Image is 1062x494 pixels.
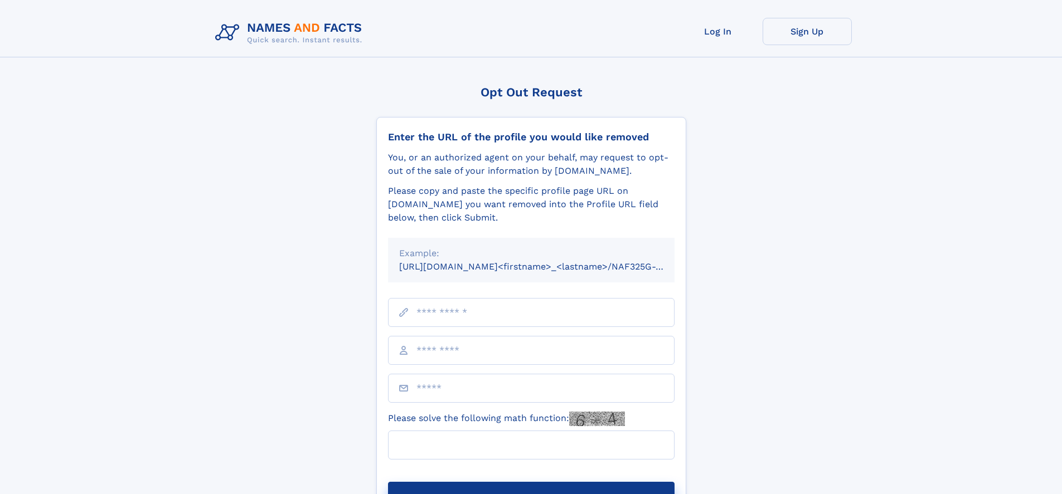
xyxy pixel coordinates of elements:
[399,247,663,260] div: Example:
[388,131,675,143] div: Enter the URL of the profile you would like removed
[376,85,686,99] div: Opt Out Request
[673,18,763,45] a: Log In
[388,412,625,426] label: Please solve the following math function:
[399,261,696,272] small: [URL][DOMAIN_NAME]<firstname>_<lastname>/NAF325G-xxxxxxxx
[388,151,675,178] div: You, or an authorized agent on your behalf, may request to opt-out of the sale of your informatio...
[388,184,675,224] div: Please copy and paste the specific profile page URL on [DOMAIN_NAME] you want removed into the Pr...
[763,18,852,45] a: Sign Up
[211,18,371,48] img: Logo Names and Facts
